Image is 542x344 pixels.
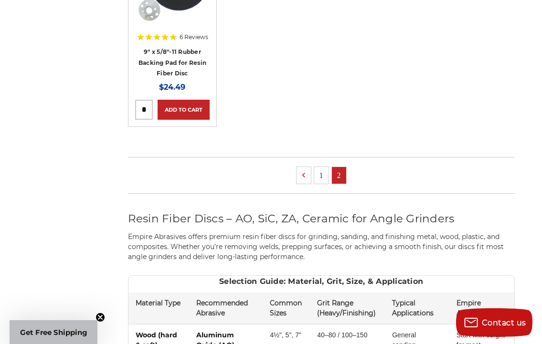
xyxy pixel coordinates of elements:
[310,292,385,324] th: Grit Range (Heavy/Finishing)
[456,308,532,337] button: Contact us
[449,292,514,324] th: Empire Abrasives Tip
[332,167,346,184] a: 2
[128,212,455,225] span: Resin Fiber Discs – AO, SiC, ZA, Ceramic for Angle Grinders
[189,292,263,324] th: Recommended Abrasive
[20,328,87,337] span: Get Free Shipping
[128,232,504,261] span: Empire Abrasives offers premium resin fiber discs for grinding, sanding, and finishing metal, woo...
[138,48,206,77] a: 9" x 5/8"-11 Rubber Backing Pad for Resin Fiber Disc
[314,167,329,184] a: 1
[128,292,190,324] th: Material Type
[128,276,514,287] h3: Selection Guide: Material, Grit, Size, & Application
[385,292,449,324] th: Typical Applications
[158,100,210,120] a: Add to Cart
[482,318,526,327] span: Contact us
[180,34,208,40] span: 6 Reviews
[10,320,97,344] div: Get Free ShippingClose teaser
[159,83,185,92] span: $24.49
[263,292,310,324] th: Common Sizes
[96,313,105,322] button: Close teaser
